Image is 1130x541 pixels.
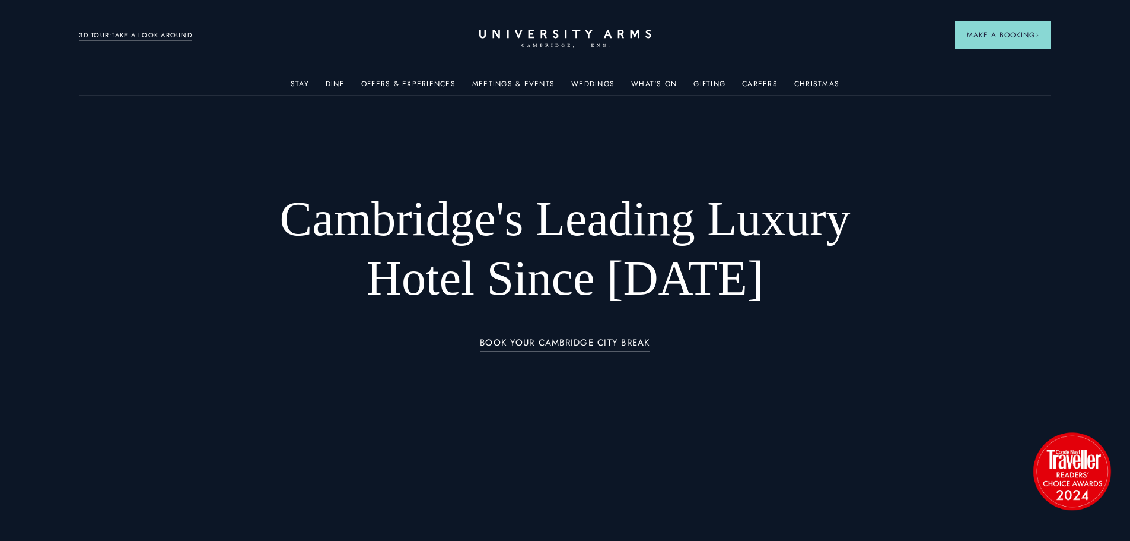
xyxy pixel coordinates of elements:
[479,30,651,48] a: Home
[631,80,677,95] a: What's On
[1027,426,1116,515] img: image-2524eff8f0c5d55edbf694693304c4387916dea5-1501x1501-png
[571,80,615,95] a: Weddings
[79,30,192,41] a: 3D TOUR:TAKE A LOOK AROUND
[472,80,555,95] a: Meetings & Events
[326,80,345,95] a: Dine
[361,80,456,95] a: Offers & Experiences
[742,80,778,95] a: Careers
[249,189,881,308] h1: Cambridge's Leading Luxury Hotel Since [DATE]
[693,80,725,95] a: Gifting
[794,80,839,95] a: Christmas
[967,30,1039,40] span: Make a Booking
[291,80,309,95] a: Stay
[1035,33,1039,37] img: Arrow icon
[955,21,1051,49] button: Make a BookingArrow icon
[480,338,650,352] a: BOOK YOUR CAMBRIDGE CITY BREAK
